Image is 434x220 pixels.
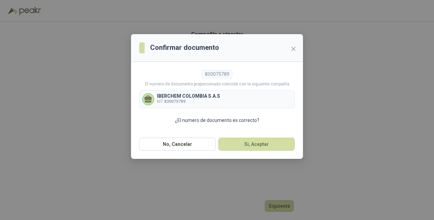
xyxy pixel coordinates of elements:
[202,70,232,78] div: 830075789
[291,46,296,52] span: close
[150,42,219,53] h3: Confirmar documento
[139,81,295,87] p: El numero de documento proporcionado coincide con la siguiente compañía
[157,98,220,105] p: NIT
[139,138,216,151] button: No, Cancelar
[288,43,299,54] button: Close
[218,138,295,151] button: Si, Aceptar
[139,116,295,124] p: ¿El numero de documento es correcto?
[157,94,220,98] p: IBERCHEM COLOMBIA S.A.S
[164,99,186,104] b: 830075789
